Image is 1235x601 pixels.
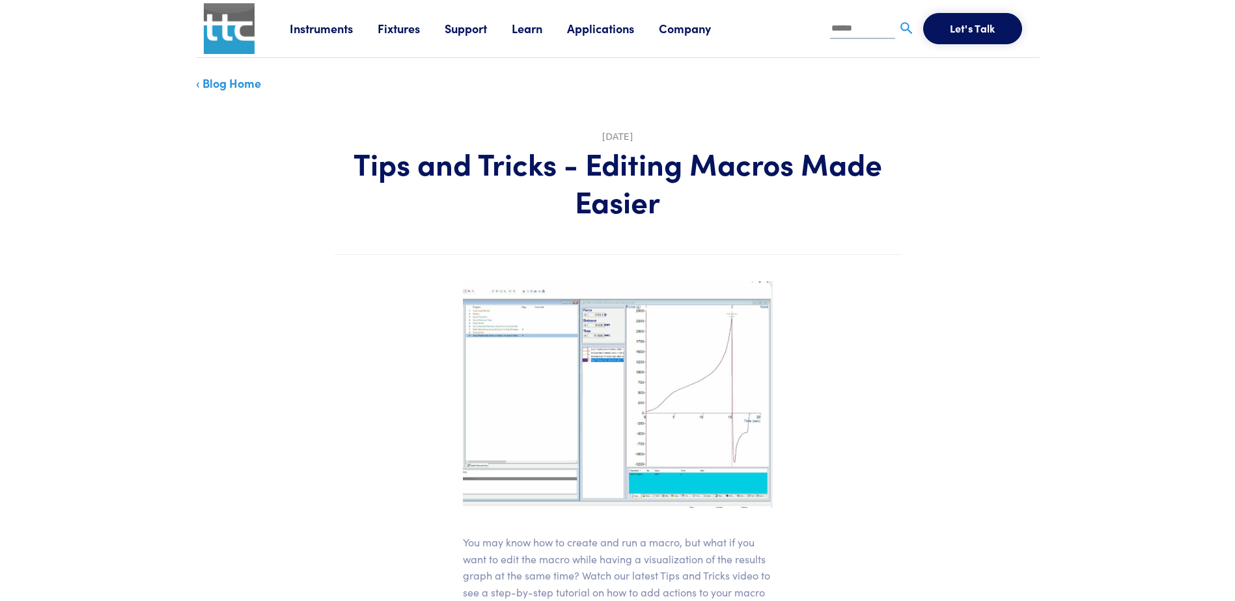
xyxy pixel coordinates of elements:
time: [DATE] [602,131,633,142]
a: Instruments [290,20,378,36]
button: Let's Talk [923,13,1022,44]
h1: Tips and Tricks - Editing Macros Made Easier [335,144,901,219]
a: Learn [512,20,567,36]
a: ‹ Blog Home [196,75,261,91]
a: Applications [567,20,659,36]
a: Fixtures [378,20,445,36]
a: Company [659,20,736,36]
img: ttc_logo_1x1_v1.0.png [204,3,255,54]
a: Support [445,20,512,36]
